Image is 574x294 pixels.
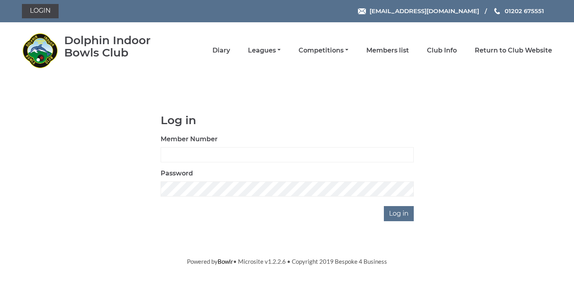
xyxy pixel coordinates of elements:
[212,46,230,55] a: Diary
[248,46,281,55] a: Leagues
[64,34,174,59] div: Dolphin Indoor Bowls Club
[370,7,479,15] span: [EMAIL_ADDRESS][DOMAIN_NAME]
[22,33,58,68] img: Dolphin Indoor Bowls Club
[505,7,544,15] span: 01202 675551
[358,8,366,14] img: Email
[299,46,348,55] a: Competitions
[494,8,500,14] img: Phone us
[218,258,233,265] a: Bowlr
[493,6,544,16] a: Phone us 01202 675551
[22,4,59,18] a: Login
[161,169,193,178] label: Password
[187,258,387,265] span: Powered by • Microsite v1.2.2.6 • Copyright 2019 Bespoke 4 Business
[475,46,552,55] a: Return to Club Website
[161,114,414,127] h1: Log in
[161,134,218,144] label: Member Number
[358,6,479,16] a: Email [EMAIL_ADDRESS][DOMAIN_NAME]
[366,46,409,55] a: Members list
[427,46,457,55] a: Club Info
[384,206,414,221] input: Log in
